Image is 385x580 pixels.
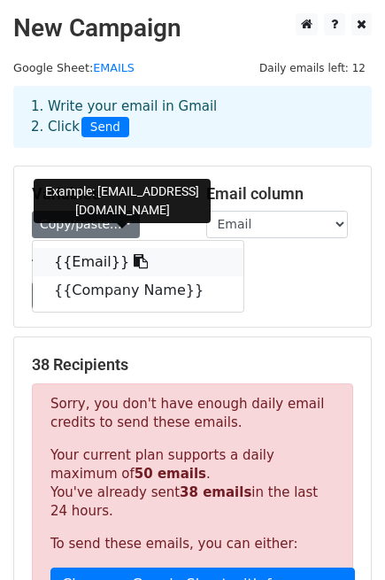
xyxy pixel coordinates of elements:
[180,484,251,500] strong: 38 emails
[50,446,335,521] p: Your current plan supports a daily maximum of . You've already sent in the last 24 hours.
[135,466,206,482] strong: 50 emails
[32,355,353,375] h5: 38 Recipients
[34,179,211,223] div: Example: [EMAIL_ADDRESS][DOMAIN_NAME]
[253,61,372,74] a: Daily emails left: 12
[32,184,180,204] h5: Variables
[81,117,129,138] span: Send
[13,61,135,74] small: Google Sheet:
[50,535,335,553] p: To send these emails, you can either:
[13,13,372,43] h2: New Campaign
[50,395,335,432] p: Sorry, you don't have enough daily email credits to send these emails.
[206,184,354,204] h5: Email column
[18,97,367,137] div: 1. Write your email in Gmail 2. Click
[93,61,135,74] a: EMAILS
[253,58,372,78] span: Daily emails left: 12
[33,276,243,305] a: {{Company Name}}
[296,495,385,580] iframe: Chat Widget
[32,211,140,238] a: Copy/paste...
[33,248,243,276] a: {{Email}}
